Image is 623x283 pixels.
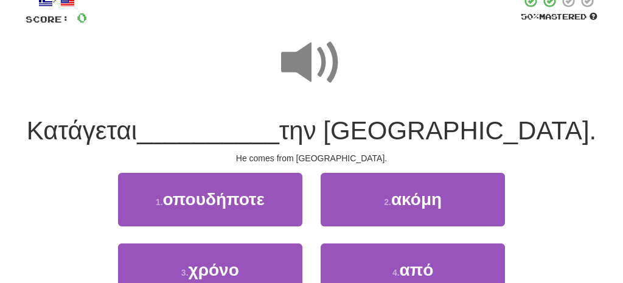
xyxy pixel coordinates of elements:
[400,260,434,279] span: από
[521,12,539,21] span: 50 %
[392,268,400,278] small: 4 .
[26,152,597,164] div: He comes from [GEOGRAPHIC_DATA].
[137,116,279,145] span: __________
[27,116,137,145] span: Κατάγεται
[391,190,442,209] span: ακόμη
[181,268,189,278] small: 3 .
[189,260,239,279] span: χρόνο
[321,173,505,226] button: 2.ακόμη
[279,116,596,145] span: την [GEOGRAPHIC_DATA].
[156,197,163,207] small: 1 .
[163,190,265,209] span: οπουδήποτε
[118,173,302,226] button: 1.οπουδήποτε
[26,14,69,24] span: Score:
[384,197,391,207] small: 2 .
[77,10,87,25] span: 0
[521,12,597,23] div: Mastered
